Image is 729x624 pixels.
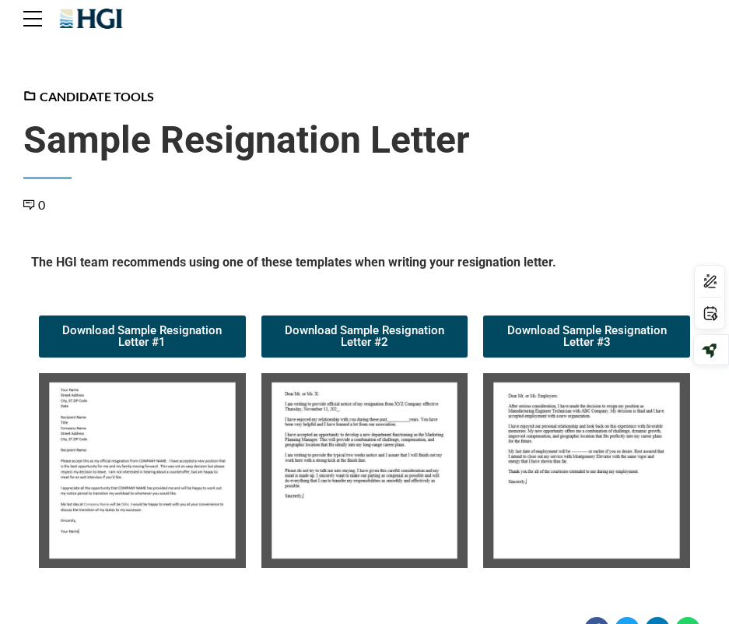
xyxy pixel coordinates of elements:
[483,316,690,358] a: Download Sample Resignation Letter #3
[39,316,246,358] a: Download Sample Resignation Letter #1
[31,254,698,277] h5: The HGI team recommends using one of these templates when writing your resignation letter.
[23,118,706,163] span: Sample Resignation Letter
[58,325,227,348] span: Download Sample Resignation Letter #1
[502,325,671,348] span: Download Sample Resignation Letter #3
[280,325,450,348] span: Download Sample Resignation Letter #2
[261,316,468,358] a: Download Sample Resignation Letter #2
[23,89,154,104] a: Candidate Tools
[23,197,45,212] a: 0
